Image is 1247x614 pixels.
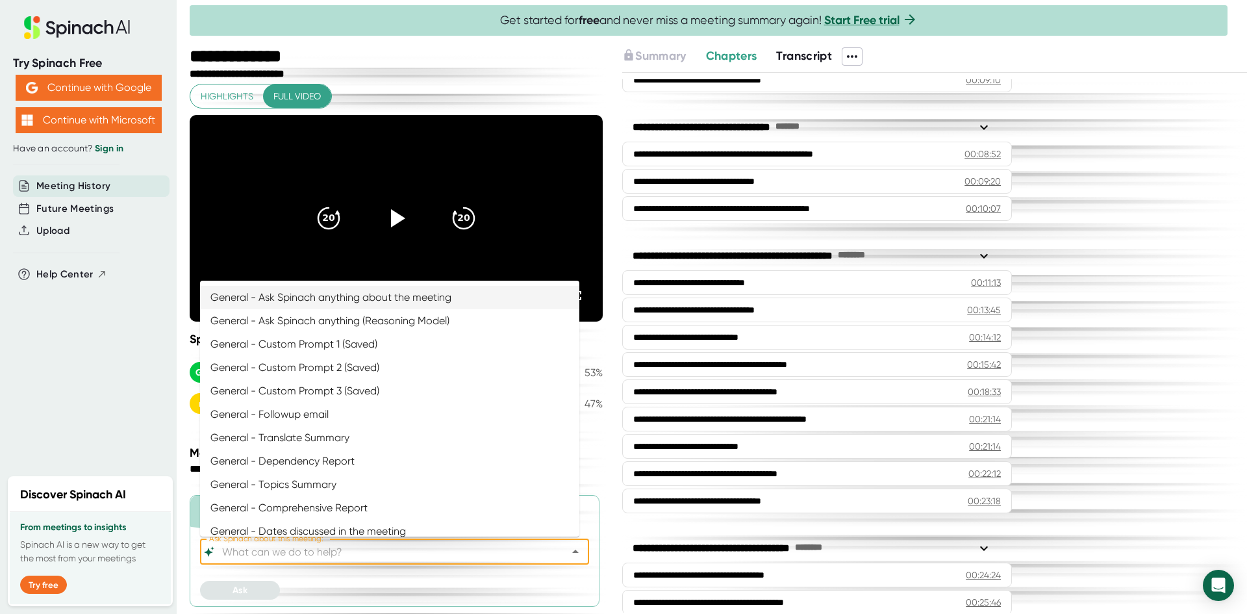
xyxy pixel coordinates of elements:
button: Upload [36,224,69,238]
li: General - Comprehensive Report [200,496,579,520]
a: Start Free trial [824,13,900,27]
div: 00:22:12 [968,467,1001,480]
div: 47 % [570,398,603,410]
div: 00:23:18 [968,494,1001,507]
div: 00:14:12 [969,331,1001,344]
h3: From meetings to insights [20,522,160,533]
li: General - Custom Prompt 1 (Saved) [200,333,579,356]
button: Meeting History [36,179,110,194]
li: General - Ask Spinach anything (Reasoning Model) [200,309,579,333]
li: General - Topics Summary [200,473,579,496]
li: General - Custom Prompt 3 (Saved) [200,379,579,403]
span: Transcript [776,49,832,63]
button: Highlights [190,84,264,109]
b: free [579,13,599,27]
span: Get started for and never miss a meeting summary again! [500,13,918,28]
button: Summary [622,47,686,65]
div: r [190,393,210,414]
div: Have an account? [13,143,164,155]
button: Close [566,543,585,561]
div: 00:09:10 [966,73,1001,86]
button: Chapters [706,47,757,65]
div: 00:21:14 [969,413,1001,426]
input: What can we do to help? [220,543,547,561]
li: General - Followup email [200,403,579,426]
div: 00:08:52 [964,147,1001,160]
button: Try free [20,576,67,594]
div: 00:25:46 [966,596,1001,609]
button: Ask [200,581,280,600]
span: Full video [273,88,321,105]
div: G( [190,362,210,383]
span: Summary [635,49,686,63]
li: General - Ask Spinach anything about the meeting [200,286,579,309]
span: Highlights [201,88,253,105]
span: Ask [233,585,247,596]
div: 00:24:24 [966,569,1001,582]
div: 00:13:45 [967,303,1001,316]
button: Help Center [36,267,107,282]
li: General - Custom Prompt 2 (Saved) [200,356,579,379]
a: Sign in [95,143,123,154]
button: Continue with Microsoft [16,107,162,133]
button: Continue with Google [16,75,162,101]
div: 00:18:33 [968,385,1001,398]
div: rodneypennington [190,393,268,414]
button: Future Meetings [36,201,114,216]
div: 00:15:42 [967,358,1001,371]
li: General - Dependency Report [200,450,579,473]
span: Help Center [36,267,94,282]
li: General - Dates discussed in the meeting [200,520,579,543]
p: Spinach AI is a new way to get the most from your meetings [20,538,160,565]
div: Speaker Timeline [190,332,603,346]
button: Transcript [776,47,832,65]
li: General - Translate Summary [200,426,579,450]
div: Gary Duke (he/him) [190,362,268,383]
span: Chapters [706,49,757,63]
div: 00:10:07 [966,202,1001,215]
h2: Discover Spinach AI [20,486,126,504]
div: 00:21:14 [969,440,1001,453]
div: 53 % [570,366,603,379]
div: Try Spinach Free [13,56,164,71]
img: Aehbyd4JwY73AAAAAElFTkSuQmCC [26,82,38,94]
div: Open Intercom Messenger [1203,570,1234,601]
button: Full video [263,84,331,109]
div: 00:09:20 [964,175,1001,188]
div: 00:11:13 [971,276,1001,289]
div: Meeting Attendees [190,446,606,460]
div: Upgrade to access [622,47,705,66]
